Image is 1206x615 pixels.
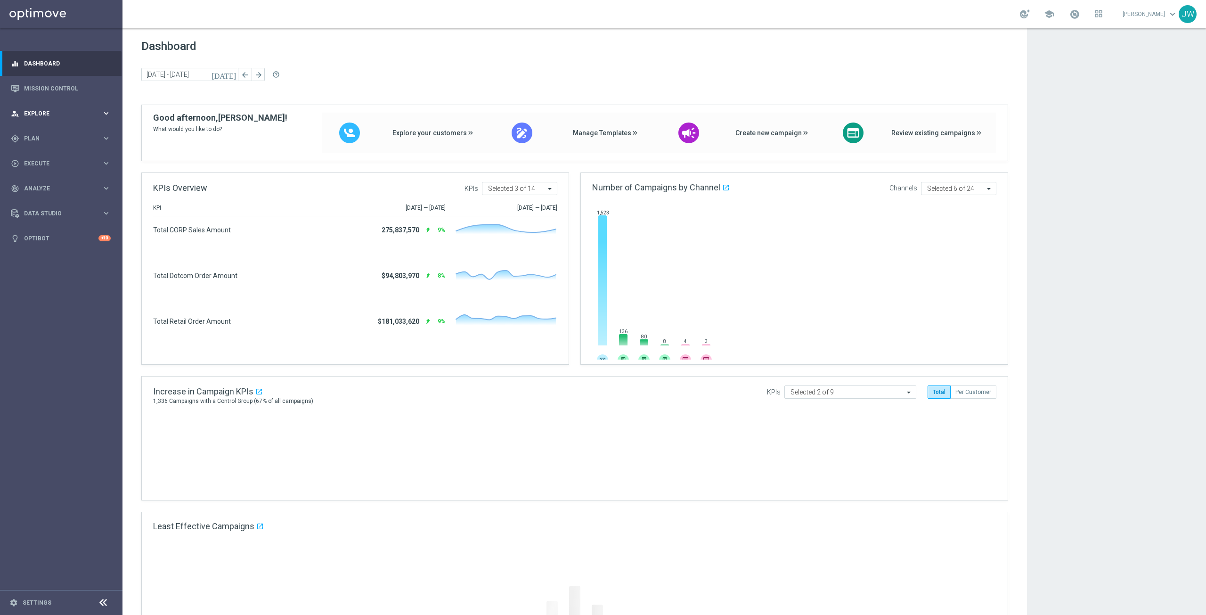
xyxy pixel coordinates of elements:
div: Plan [11,134,102,143]
div: Mission Control [11,76,111,101]
i: play_circle_outline [11,159,19,168]
i: track_changes [11,184,19,193]
i: keyboard_arrow_right [102,134,111,143]
button: track_changes Analyze keyboard_arrow_right [10,185,111,192]
div: Dashboard [11,51,111,76]
i: keyboard_arrow_right [102,184,111,193]
a: Mission Control [24,76,111,101]
div: Analyze [11,184,102,193]
a: Optibot [24,226,98,251]
div: Execute [11,159,102,168]
i: settings [9,599,18,607]
i: gps_fixed [11,134,19,143]
i: person_search [11,109,19,118]
button: equalizer Dashboard [10,60,111,67]
span: keyboard_arrow_down [1167,9,1178,19]
i: lightbulb [11,234,19,243]
span: Explore [24,111,102,116]
div: Explore [11,109,102,118]
span: Data Studio [24,211,102,216]
div: Optibot [11,226,111,251]
span: school [1044,9,1054,19]
i: keyboard_arrow_right [102,109,111,118]
button: lightbulb Optibot +10 [10,235,111,242]
div: Data Studio [11,209,102,218]
i: equalizer [11,59,19,68]
span: Execute [24,161,102,166]
span: Analyze [24,186,102,191]
button: Mission Control [10,85,111,92]
i: keyboard_arrow_right [102,209,111,218]
i: keyboard_arrow_right [102,159,111,168]
div: +10 [98,235,111,241]
div: JW [1179,5,1197,23]
a: Settings [23,600,51,606]
button: gps_fixed Plan keyboard_arrow_right [10,135,111,142]
button: person_search Explore keyboard_arrow_right [10,110,111,117]
button: Data Studio keyboard_arrow_right [10,210,111,217]
button: play_circle_outline Execute keyboard_arrow_right [10,160,111,167]
span: Plan [24,136,102,141]
a: Dashboard [24,51,111,76]
a: [PERSON_NAME]keyboard_arrow_down [1122,7,1179,21]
